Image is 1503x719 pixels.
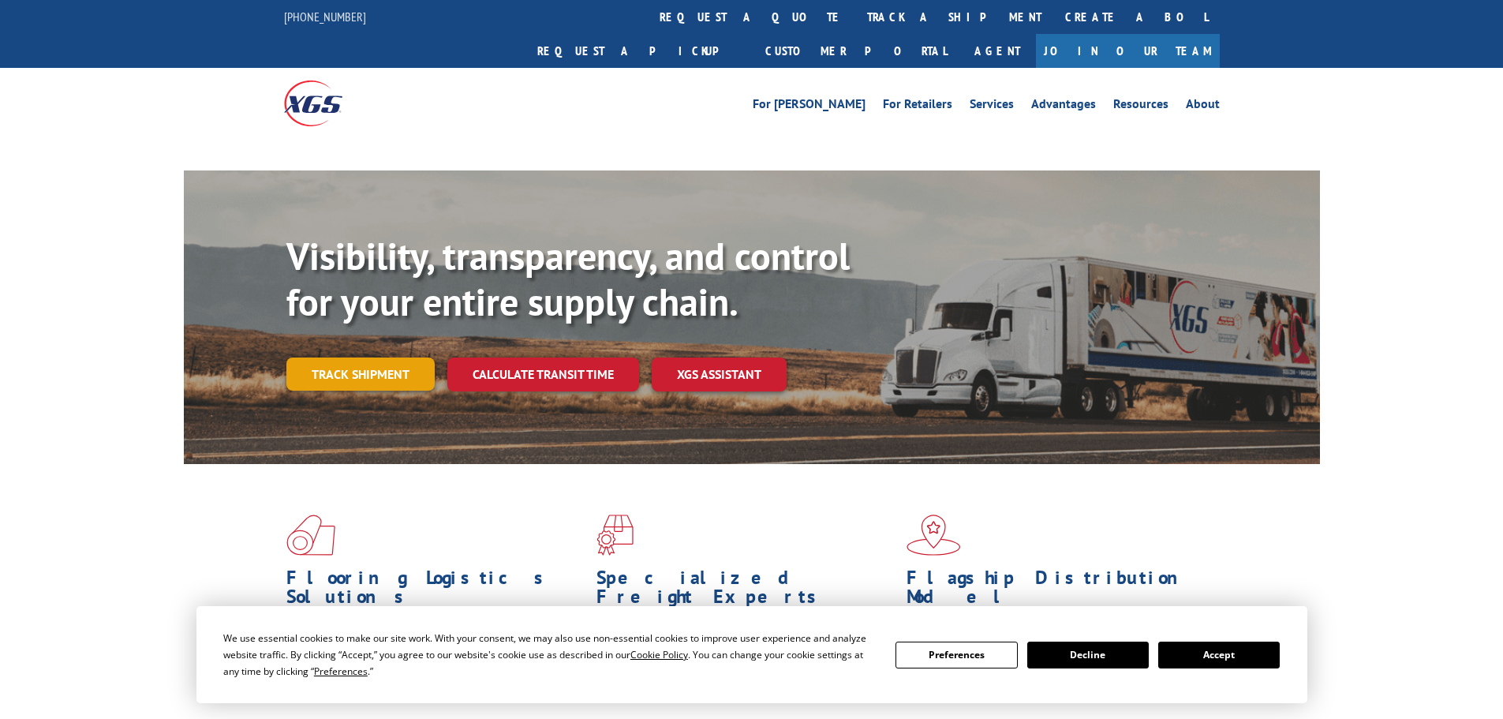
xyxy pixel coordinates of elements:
[286,358,435,391] a: Track shipment
[284,9,366,24] a: [PHONE_NUMBER]
[596,568,895,614] h1: Specialized Freight Experts
[970,98,1014,115] a: Services
[286,568,585,614] h1: Flooring Logistics Solutions
[1158,642,1280,668] button: Accept
[314,665,368,678] span: Preferences
[1031,98,1096,115] a: Advantages
[447,358,639,391] a: Calculate transit time
[1027,642,1149,668] button: Decline
[1186,98,1220,115] a: About
[907,568,1205,614] h1: Flagship Distribution Model
[907,515,961,556] img: xgs-icon-flagship-distribution-model-red
[1113,98,1168,115] a: Resources
[630,648,688,661] span: Cookie Policy
[959,34,1036,68] a: Agent
[223,630,877,680] div: We use essential cookies to make our site work. With your consent, we may also use non-essential ...
[895,642,1017,668] button: Preferences
[286,515,335,556] img: xgs-icon-total-supply-chain-intelligence-red
[596,515,634,556] img: xgs-icon-focused-on-flooring-red
[652,358,787,391] a: XGS ASSISTANT
[883,98,952,115] a: For Retailers
[753,98,866,115] a: For [PERSON_NAME]
[525,34,753,68] a: Request a pickup
[196,606,1307,703] div: Cookie Consent Prompt
[286,231,850,326] b: Visibility, transparency, and control for your entire supply chain.
[753,34,959,68] a: Customer Portal
[1036,34,1220,68] a: Join Our Team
